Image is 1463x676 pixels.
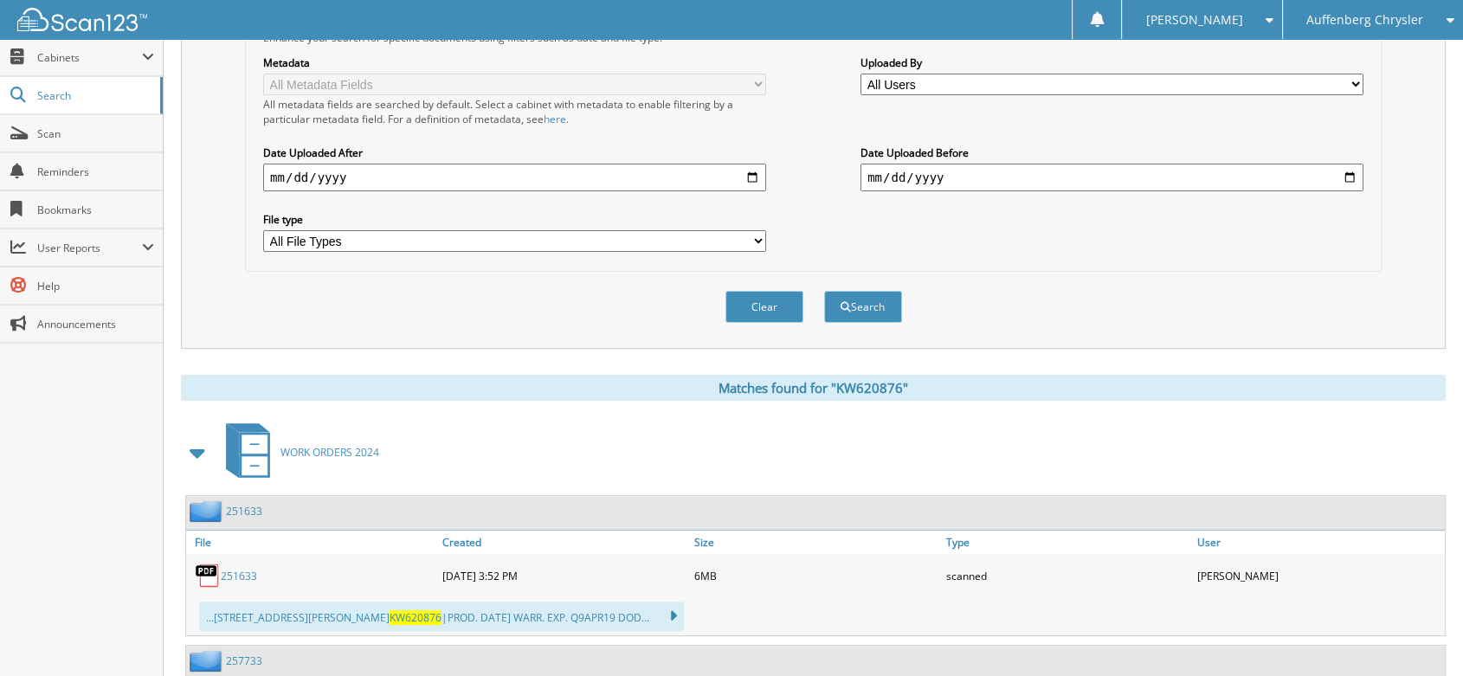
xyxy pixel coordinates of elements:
label: Date Uploaded Before [860,145,1363,160]
span: Bookmarks [37,203,154,217]
div: Matches found for "KW620876" [181,375,1446,401]
a: 257733 [226,653,262,668]
a: here [544,112,566,126]
label: Metadata [263,55,766,70]
div: All metadata fields are searched by default. Select a cabinet with metadata to enable filtering b... [263,97,766,126]
label: Date Uploaded After [263,145,766,160]
input: start [263,164,766,191]
span: KW620876 [390,610,441,625]
iframe: Chat Widget [1376,593,1463,676]
button: Search [824,291,902,323]
label: Uploaded By [860,55,1363,70]
a: User [1193,531,1445,554]
span: [PERSON_NAME] [1145,15,1242,25]
span: Scan [37,126,154,141]
a: WORK ORDERS 2024 [216,418,379,486]
img: scan123-logo-white.svg [17,8,147,31]
span: WORK ORDERS 2024 [280,445,379,460]
input: end [860,164,1363,191]
img: folder2.png [190,500,226,522]
a: Created [438,531,690,554]
button: Clear [725,291,803,323]
div: [PERSON_NAME] [1193,558,1445,593]
span: Cabinets [37,50,142,65]
span: Announcements [37,317,154,332]
div: 6MB [690,558,942,593]
img: PDF.png [195,563,221,589]
a: Type [941,531,1193,554]
span: Help [37,279,154,293]
span: User Reports [37,241,142,255]
div: ...[STREET_ADDRESS][PERSON_NAME] |PROD. DATE] WARR. EXP. Q9APR19 DOD... [199,602,684,631]
a: Size [690,531,942,554]
a: 251633 [226,504,262,518]
span: Reminders [37,164,154,179]
div: scanned [941,558,1193,593]
div: [DATE] 3:52 PM [438,558,690,593]
span: Auffenberg Chrysler [1306,15,1423,25]
label: File type [263,212,766,227]
a: File [186,531,438,554]
img: folder2.png [190,650,226,672]
a: 251633 [221,569,257,583]
span: Search [37,88,151,103]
